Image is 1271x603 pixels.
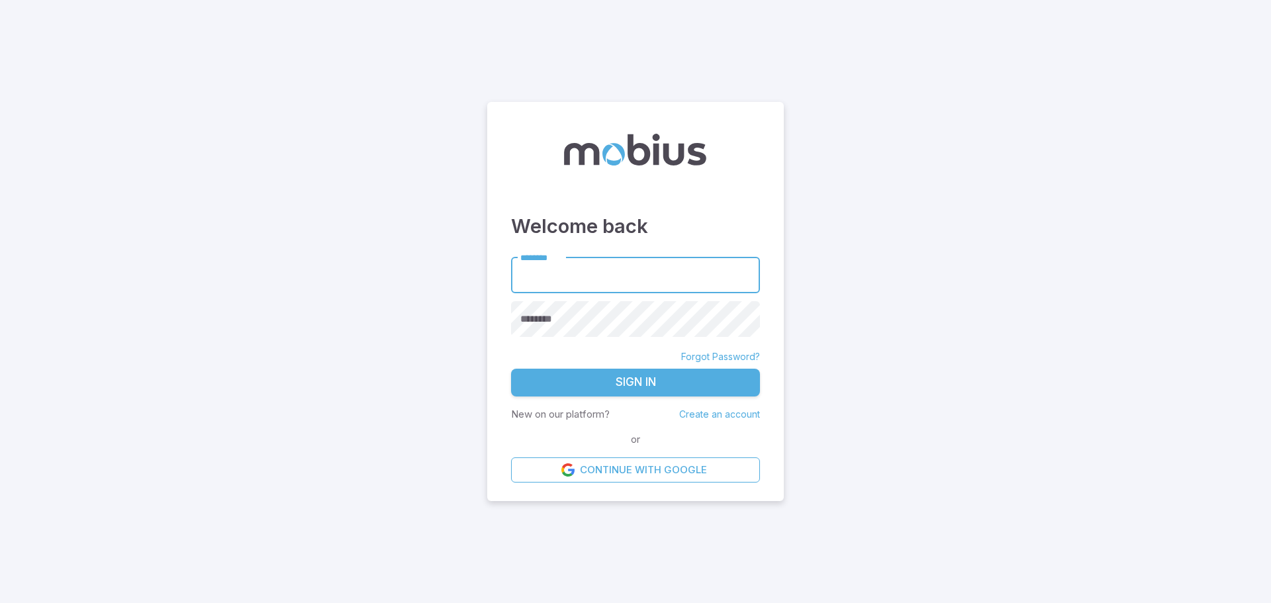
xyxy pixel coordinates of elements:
[681,350,760,363] a: Forgot Password?
[511,369,760,396] button: Sign In
[679,408,760,420] a: Create an account
[511,457,760,483] a: Continue with Google
[511,407,610,422] p: New on our platform?
[628,432,643,447] span: or
[511,212,760,241] h3: Welcome back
